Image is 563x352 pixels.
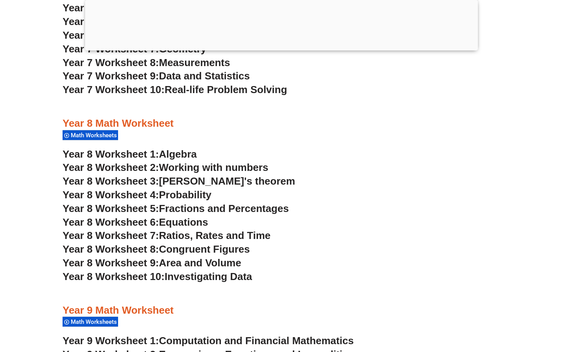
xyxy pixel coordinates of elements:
[63,2,271,14] a: Year 7 Worksheet 4:Introduction of Algebra
[63,148,159,160] span: Year 8 Worksheet 1:
[63,203,159,214] span: Year 8 Worksheet 5:
[63,43,206,55] a: Year 7 Worksheet 7:Geometry
[159,230,271,241] span: Ratios, Rates and Time
[159,162,269,173] span: Working with numbers
[63,335,354,347] a: Year 9 Worksheet 1:Computation and Financial Mathematics
[159,243,250,255] span: Congruent Figures
[63,2,159,14] span: Year 7 Worksheet 4:
[71,318,119,325] span: Math Worksheets
[63,57,159,68] span: Year 7 Worksheet 8:
[63,216,159,228] span: Year 8 Worksheet 6:
[63,203,289,214] a: Year 8 Worksheet 5:Fractions and Percentages
[159,70,250,82] span: Data and Statistics
[63,230,159,241] span: Year 8 Worksheet 7:
[63,16,271,27] a: Year 7 Worksheet 5:Ratios and Proportions
[159,257,241,269] span: Area and Volume
[159,189,212,201] span: Probability
[63,243,159,255] span: Year 8 Worksheet 8:
[159,203,289,214] span: Fractions and Percentages
[63,70,159,82] span: Year 7 Worksheet 9:
[63,257,241,269] a: Year 8 Worksheet 9:Area and Volume
[63,84,165,95] span: Year 7 Worksheet 10:
[63,304,500,317] h3: Year 9 Math Worksheet
[63,175,159,187] span: Year 8 Worksheet 3:
[63,216,208,228] a: Year 8 Worksheet 6:Equations
[159,148,197,160] span: Algebra
[159,43,206,55] span: Geometry
[63,130,118,140] div: Math Worksheets
[63,57,230,68] a: Year 7 Worksheet 8:Measurements
[63,335,159,347] span: Year 9 Worksheet 1:
[159,175,295,187] span: [PERSON_NAME]'s theorem
[63,271,252,282] a: Year 8 Worksheet 10:Investigating Data
[63,189,212,201] a: Year 8 Worksheet 4:Probability
[429,264,563,352] iframe: Chat Widget
[63,29,159,41] span: Year 7 Worksheet 6:
[159,216,208,228] span: Equations
[63,162,268,173] a: Year 8 Worksheet 2:Working with numbers
[63,43,159,55] span: Year 7 Worksheet 7:
[63,230,271,241] a: Year 8 Worksheet 7:Ratios, Rates and Time
[165,84,287,95] span: Real-life Problem Solving
[63,243,250,255] a: Year 8 Worksheet 8:Congruent Figures
[63,175,295,187] a: Year 8 Worksheet 3:[PERSON_NAME]'s theorem
[159,335,354,347] span: Computation and Financial Mathematics
[63,148,197,160] a: Year 8 Worksheet 1:Algebra
[63,271,165,282] span: Year 8 Worksheet 10:
[63,70,250,82] a: Year 7 Worksheet 9:Data and Statistics
[63,162,159,173] span: Year 8 Worksheet 2:
[63,29,212,41] a: Year 7 Worksheet 6:Probability
[63,84,287,95] a: Year 7 Worksheet 10:Real-life Problem Solving
[71,132,119,139] span: Math Worksheets
[63,16,159,27] span: Year 7 Worksheet 5:
[63,117,500,130] h3: Year 8 Math Worksheet
[159,57,230,68] span: Measurements
[63,316,118,327] div: Math Worksheets
[165,271,252,282] span: Investigating Data
[63,189,159,201] span: Year 8 Worksheet 4:
[63,257,159,269] span: Year 8 Worksheet 9:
